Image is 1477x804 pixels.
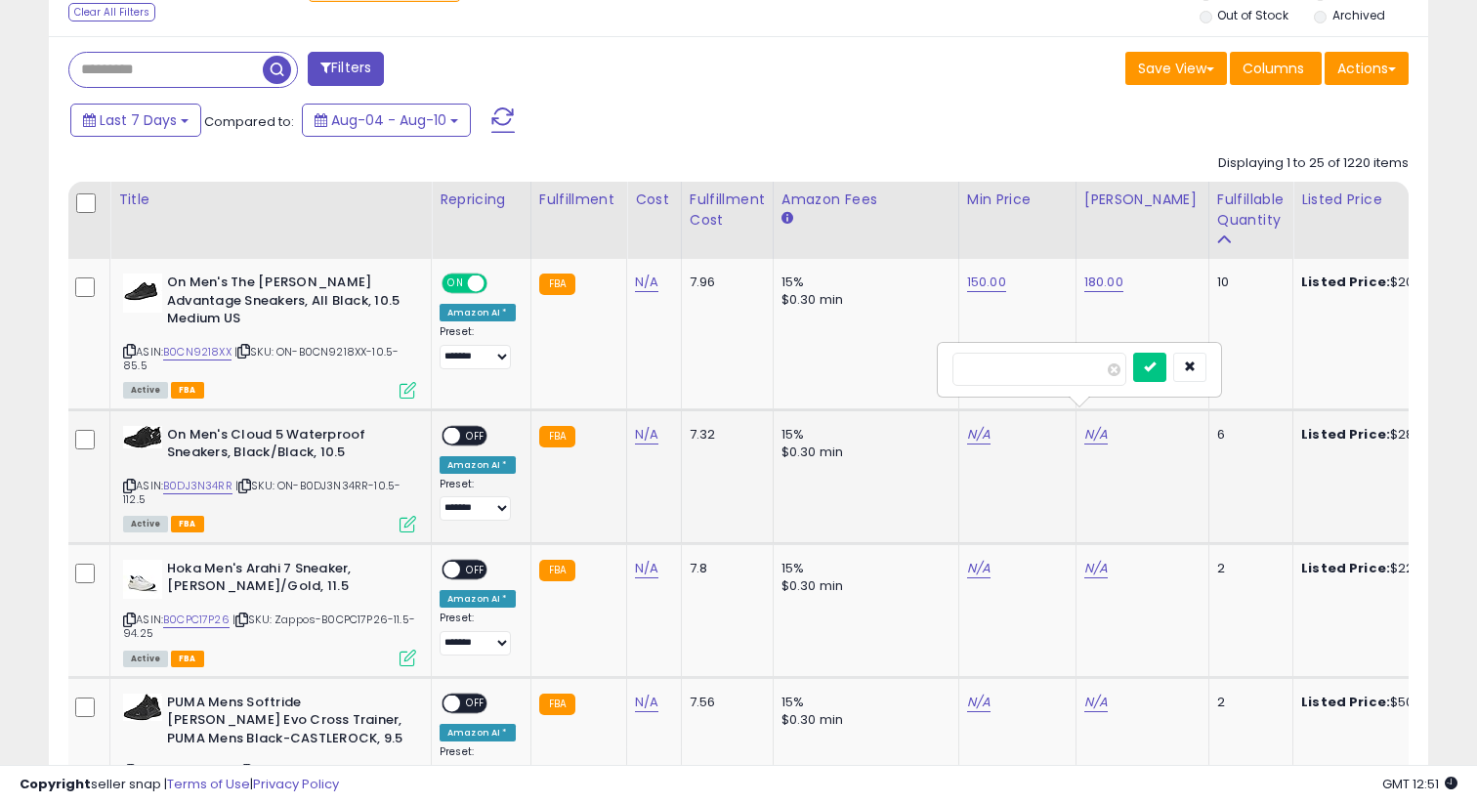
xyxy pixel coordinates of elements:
a: N/A [1084,559,1108,578]
div: [PERSON_NAME] [1084,190,1201,210]
div: 2 [1217,560,1278,577]
span: | SKU: ON-B0CN9218XX-10.5-85.5 [123,344,399,373]
div: Clear All Filters [68,3,155,21]
a: Privacy Policy [253,775,339,793]
span: All listings currently available for purchase on Amazon [123,516,168,532]
a: N/A [967,693,991,712]
div: seller snap | | [20,776,339,794]
span: 2025-08-18 12:51 GMT [1382,775,1457,793]
div: Preset: [440,612,516,656]
div: Amazon Fees [781,190,950,210]
div: Preset: [440,745,516,789]
div: Title [118,190,423,210]
div: $0.30 min [781,711,944,729]
img: 31F0ad7icoL._SL40_.jpg [123,560,162,599]
a: N/A [1084,693,1108,712]
div: Min Price [967,190,1068,210]
span: | SKU: Zappos-B0CPC17P26-11.5-94.25 [123,612,415,641]
b: Listed Price: [1301,559,1390,577]
div: 2 [1217,694,1278,711]
div: ASIN: [123,274,416,397]
button: Save View [1125,52,1227,85]
small: FBA [539,274,575,295]
img: 315lJ2E7bkL._SL40_.jpg [123,426,162,448]
b: On Men's Cloud 5 Waterproof Sneakers, Black/Black, 10.5 [167,426,404,467]
button: Aug-04 - Aug-10 [302,104,471,137]
div: Fulfillable Quantity [1217,190,1285,231]
div: $220.00 [1301,560,1463,577]
span: FBA [171,651,204,667]
small: FBA [539,694,575,715]
span: All listings currently available for purchase on Amazon [123,382,168,399]
b: Listed Price: [1301,425,1390,444]
div: $0.30 min [781,291,944,309]
div: 7.56 [690,694,758,711]
strong: Copyright [20,775,91,793]
a: B0CN9218XX [163,344,232,360]
div: ASIN: [123,560,416,664]
span: All listings currently available for purchase on Amazon [123,651,168,667]
span: FBA [171,382,204,399]
a: N/A [635,693,658,712]
button: Actions [1325,52,1409,85]
small: Amazon Fees. [781,210,793,228]
a: Terms of Use [167,775,250,793]
div: 15% [781,426,944,444]
div: Preset: [440,325,516,369]
img: 41YlfjtpOyL._SL40_.jpg [123,694,162,721]
div: Fulfillment Cost [690,190,765,231]
div: $50.99 [1301,694,1463,711]
a: B0DJ3N34RR [163,478,232,494]
b: PUMA Mens Softride [PERSON_NAME] Evo Cross Trainer, PUMA Mens Black-CASTLEROCK, 9.5 [167,694,404,753]
button: Filters [308,52,384,86]
small: FBA [539,560,575,581]
span: Columns [1243,59,1304,78]
a: N/A [635,425,658,444]
div: Fulfillment [539,190,618,210]
a: N/A [635,559,658,578]
div: 7.96 [690,274,758,291]
div: 15% [781,274,944,291]
span: | SKU: ON-B0DJ3N34RR-10.5-112.5 [123,478,401,507]
div: Listed Price [1301,190,1470,210]
b: Listed Price: [1301,693,1390,711]
b: On Men's The [PERSON_NAME] Advantage Sneakers, All Black, 10.5 Medium US [167,274,404,333]
b: Listed Price: [1301,273,1390,291]
div: Amazon AI * [440,456,516,474]
div: $0.30 min [781,444,944,461]
a: N/A [967,559,991,578]
div: $200.00 [1301,274,1463,291]
div: 15% [781,560,944,577]
img: 315hfnbMrwL._SL40_.jpg [123,274,162,313]
span: OFF [485,275,516,292]
span: OFF [460,561,491,577]
a: N/A [635,273,658,292]
span: Compared to: [204,112,294,131]
button: Last 7 Days [70,104,201,137]
div: 7.8 [690,560,758,577]
div: 7.32 [690,426,758,444]
div: Amazon AI * [440,590,516,608]
a: 150.00 [967,273,1006,292]
small: FBA [539,426,575,447]
div: Amazon AI * [440,724,516,741]
div: Amazon AI * [440,304,516,321]
div: Displaying 1 to 25 of 1220 items [1218,154,1409,173]
div: 10 [1217,274,1278,291]
div: 6 [1217,426,1278,444]
div: Cost [635,190,673,210]
div: ASIN: [123,426,416,530]
div: 15% [781,694,944,711]
div: Preset: [440,478,516,522]
div: $0.30 min [781,577,944,595]
div: $280.00 [1301,426,1463,444]
span: FBA [171,516,204,532]
div: Repricing [440,190,523,210]
a: 180.00 [1084,273,1123,292]
label: Out of Stock [1217,7,1288,23]
button: Columns [1230,52,1322,85]
span: OFF [460,695,491,711]
a: N/A [1084,425,1108,444]
label: Archived [1332,7,1385,23]
a: N/A [967,425,991,444]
